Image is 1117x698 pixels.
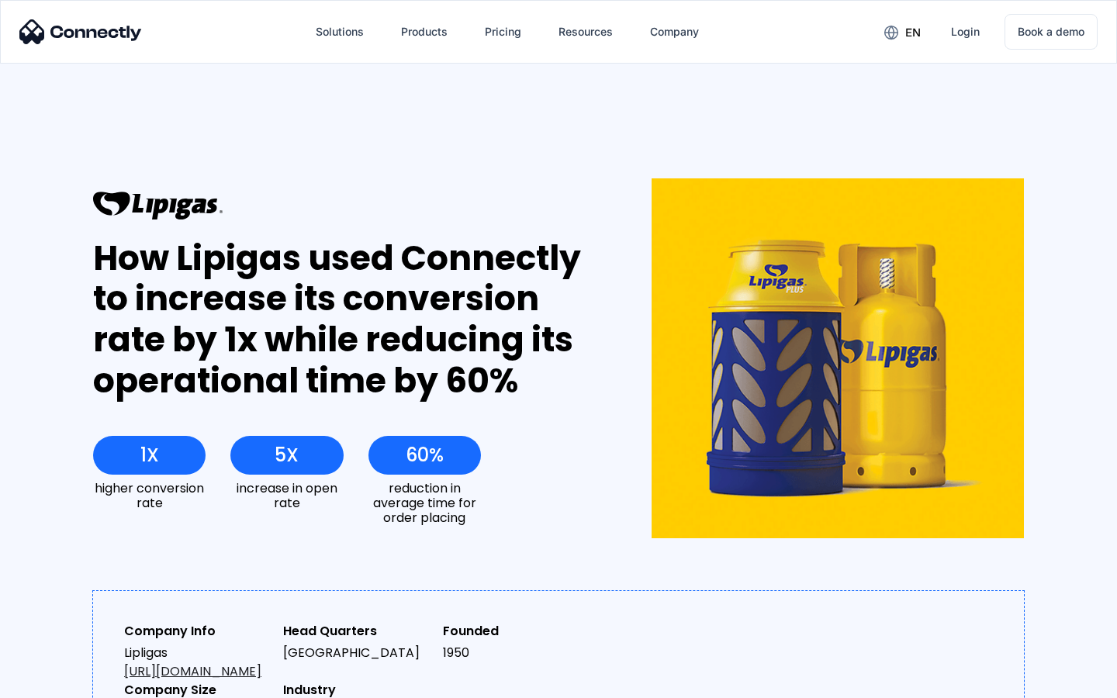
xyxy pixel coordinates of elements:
div: 60% [406,444,444,466]
a: Book a demo [1005,14,1098,50]
div: Head Quarters [283,622,430,641]
div: [GEOGRAPHIC_DATA] [283,644,430,662]
a: [URL][DOMAIN_NAME] [124,662,261,680]
div: 1X [140,444,159,466]
div: Pricing [485,21,521,43]
div: increase in open rate [230,481,343,510]
div: Lipligas [124,644,271,681]
a: Login [939,13,992,50]
div: How Lipigas used Connectly to increase its conversion rate by 1x while reducing its operational t... [93,238,595,402]
div: Login [951,21,980,43]
div: higher conversion rate [93,481,206,510]
ul: Language list [31,671,93,693]
div: Company Info [124,622,271,641]
div: reduction in average time for order placing [368,481,481,526]
div: 5X [275,444,299,466]
div: 1950 [443,644,590,662]
div: Founded [443,622,590,641]
div: en [905,22,921,43]
div: Solutions [316,21,364,43]
div: Resources [558,21,613,43]
a: Pricing [472,13,534,50]
img: Connectly Logo [19,19,142,44]
div: Company [650,21,699,43]
div: Products [401,21,448,43]
aside: Language selected: English [16,671,93,693]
